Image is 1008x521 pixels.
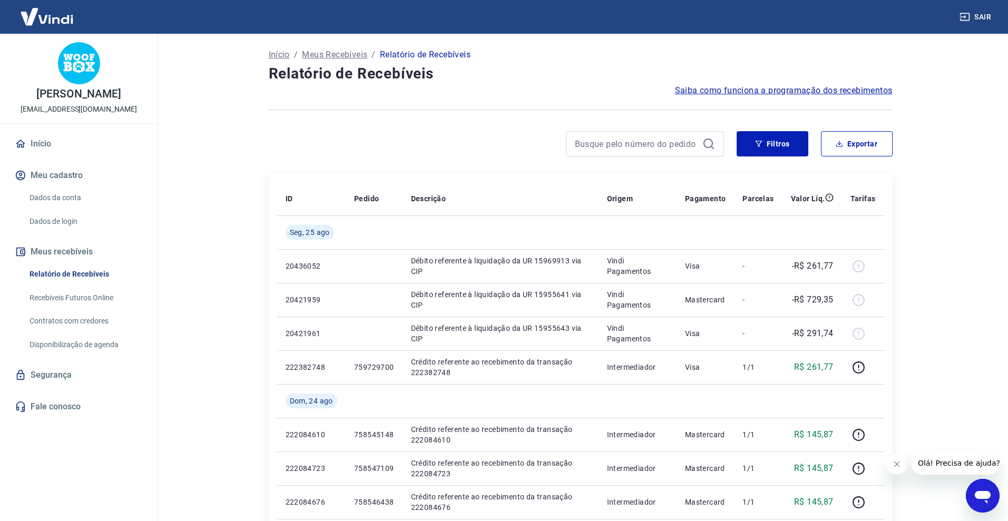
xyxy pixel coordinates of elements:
[411,458,590,479] p: Crédito referente ao recebimento da transação 222084723
[286,328,337,339] p: 20421961
[290,396,333,406] span: Dom, 24 ago
[792,260,834,272] p: -R$ 261,77
[25,334,145,356] a: Disponibilização de agenda
[286,261,337,271] p: 20436052
[13,132,145,155] a: Início
[607,497,668,507] p: Intermediador
[742,362,774,372] p: 1/1
[821,131,893,156] button: Exportar
[286,429,337,440] p: 222084610
[742,497,774,507] p: 1/1
[13,363,145,387] a: Segurança
[286,294,337,305] p: 20421959
[794,496,834,508] p: R$ 145,87
[742,193,774,204] p: Parcelas
[286,193,293,204] p: ID
[791,193,825,204] p: Valor Líq.
[411,424,590,445] p: Crédito referente ao recebimento da transação 222084610
[294,48,298,61] p: /
[411,255,590,277] p: Débito referente à liquidação da UR 15969913 via CIP
[302,48,367,61] a: Meus Recebíveis
[380,48,471,61] p: Relatório de Recebíveis
[371,48,375,61] p: /
[411,289,590,310] p: Débito referente à liquidação da UR 15955641 via CIP
[685,362,726,372] p: Visa
[607,193,633,204] p: Origem
[269,48,290,61] a: Início
[36,89,121,100] p: [PERSON_NAME]
[354,362,394,372] p: 759729700
[411,323,590,344] p: Débito referente à liquidação da UR 15955643 via CIP
[286,362,337,372] p: 222382748
[957,7,995,27] button: Sair
[13,240,145,263] button: Meus recebíveis
[675,84,893,97] a: Saiba como funciona a programação dos recebimentos
[411,193,446,204] p: Descrição
[685,193,726,204] p: Pagamento
[286,463,337,474] p: 222084723
[742,463,774,474] p: 1/1
[685,497,726,507] p: Mastercard
[411,357,590,378] p: Crédito referente ao recebimento da transação 222382748
[607,362,668,372] p: Intermediador
[354,463,394,474] p: 758547109
[742,429,774,440] p: 1/1
[13,395,145,418] a: Fale conosco
[607,255,668,277] p: Vindi Pagamentos
[685,261,726,271] p: Visa
[269,63,893,84] h4: Relatório de Recebíveis
[685,294,726,305] p: Mastercard
[354,429,394,440] p: 758545148
[575,136,698,152] input: Busque pelo número do pedido
[13,1,81,33] img: Vindi
[742,294,774,305] p: -
[685,463,726,474] p: Mastercard
[607,289,668,310] p: Vindi Pagamentos
[13,164,145,187] button: Meu cadastro
[794,361,834,373] p: R$ 261,77
[737,131,808,156] button: Filtros
[792,327,834,340] p: -R$ 291,74
[794,428,834,441] p: R$ 145,87
[25,287,145,309] a: Recebíveis Futuros Online
[286,497,337,507] p: 222084676
[411,491,590,513] p: Crédito referente ao recebimento da transação 222084676
[25,310,145,332] a: Contratos com credores
[607,463,668,474] p: Intermediador
[25,263,145,285] a: Relatório de Recebíveis
[794,462,834,475] p: R$ 145,87
[25,211,145,232] a: Dados de login
[742,261,774,271] p: -
[58,42,100,84] img: 1d853f19-f423-47f9-8365-e742bc342c87.jpeg
[354,193,379,204] p: Pedido
[290,227,330,238] span: Seg, 25 ago
[6,7,89,16] span: Olá! Precisa de ajuda?
[792,293,834,306] p: -R$ 729,35
[742,328,774,339] p: -
[886,454,907,475] iframe: Fechar mensagem
[607,429,668,440] p: Intermediador
[21,104,137,115] p: [EMAIL_ADDRESS][DOMAIN_NAME]
[966,479,1000,513] iframe: Botão para abrir a janela de mensagens
[354,497,394,507] p: 758546438
[25,187,145,209] a: Dados da conta
[850,193,876,204] p: Tarifas
[607,323,668,344] p: Vindi Pagamentos
[685,429,726,440] p: Mastercard
[912,451,1000,475] iframe: Mensagem da empresa
[685,328,726,339] p: Visa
